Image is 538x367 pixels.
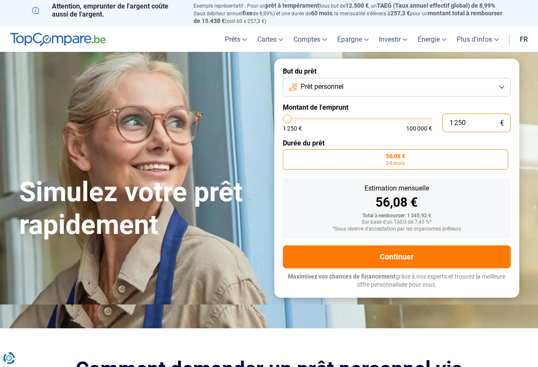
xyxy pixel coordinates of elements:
[220,27,252,52] a: Prêts
[500,119,504,127] span: €
[290,213,504,219] div: Total à rembourser: 1 345,92 €
[311,10,332,17] span: 60 mois
[377,2,495,9] span: TAEG (Taux annuel effectif global) de 8,99%
[386,153,405,159] span: 56,08 €
[283,245,511,268] button: Continuer
[288,27,332,52] a: Comptes
[288,273,396,280] span: Maximisez vos chances de financement
[290,196,504,209] div: 56,08 €
[386,161,405,166] span: 24 mois
[194,10,502,24] span: montant total à rembourser de 15.438 €
[283,103,511,111] label: Montant de l'emprunt
[283,78,511,97] button: Prêt personnel
[265,2,319,9] span: prêt à tempérament
[290,219,504,225] div: Sur base d'un TAEG de 7,45 %*
[413,27,452,52] a: Énergie
[242,10,253,17] span: fixe
[301,82,344,91] span: Prêt personnel
[252,27,288,52] a: Cartes
[390,10,410,17] span: 257,3 €
[283,139,511,147] label: Durée du prêt
[283,125,302,131] span: 1 250 €
[290,185,504,192] div: Estimation mensuelle
[283,67,511,75] label: But du prêt
[452,27,504,52] a: Plus d'infos
[374,27,413,52] a: Investir
[32,2,183,18] p: Attention, emprunter de l'argent coûte aussi de l'argent.
[345,2,369,9] span: 12.500 €
[515,27,533,52] a: fr
[332,27,374,52] a: Épargne
[283,273,511,289] p: grâce à nos experts et trouvez la meilleure offre personnalisée pour vous.
[19,176,264,242] h1: Simulez votre prêt rapidement
[10,33,106,46] img: TopCompare
[290,226,504,232] div: *Sous réserve d'acceptation par les organismes prêteurs
[406,125,432,131] span: 100 000 €
[194,2,507,25] p: Exemple représentatif : Pour un tous but de , un (taux débiteur annuel de 8,99%) et une durée de ...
